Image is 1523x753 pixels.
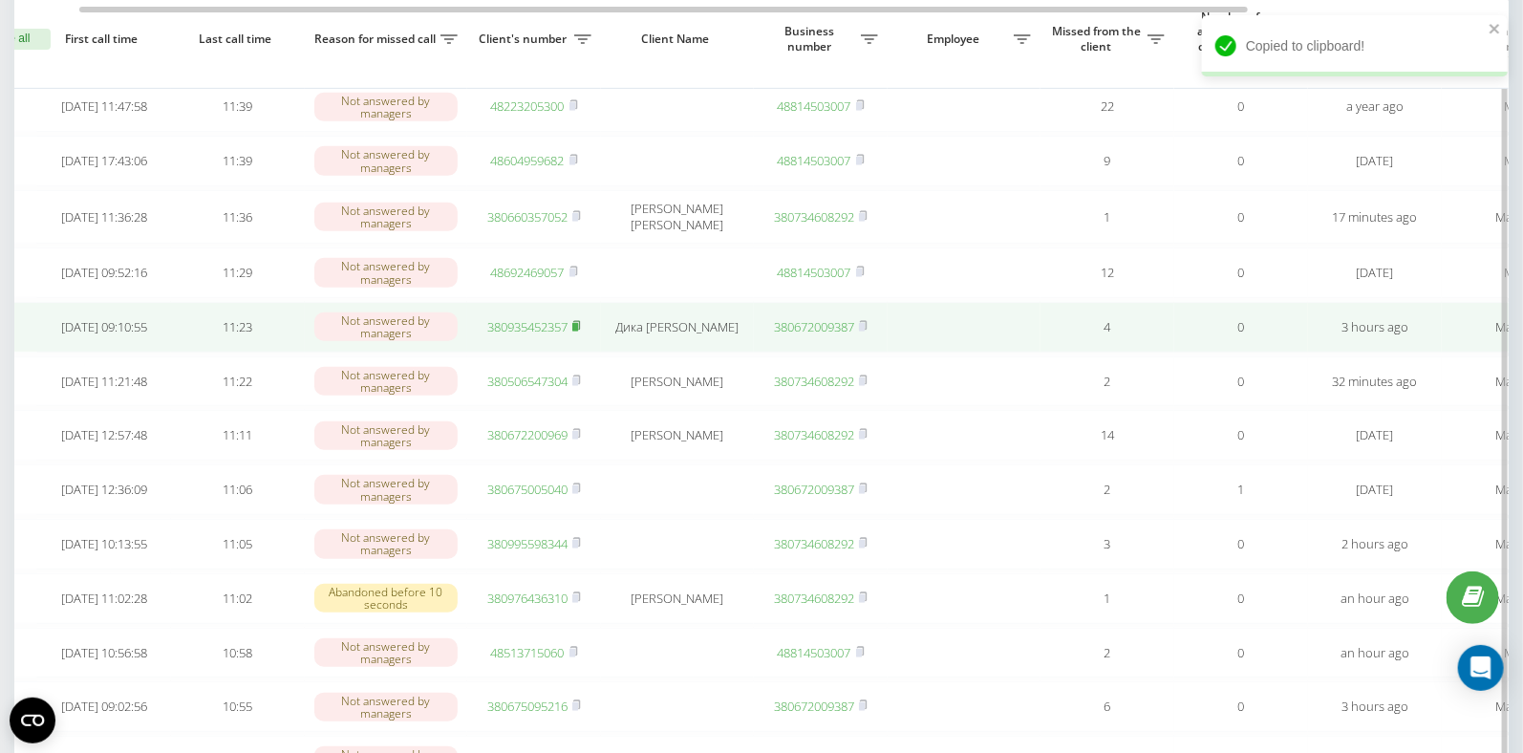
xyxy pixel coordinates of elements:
[774,535,854,552] a: 380734608292
[1040,410,1174,461] td: 14
[601,356,754,407] td: [PERSON_NAME]
[171,681,305,732] td: 10:55
[171,81,305,132] td: 11:39
[314,693,458,721] div: Not answered by managers
[314,367,458,396] div: Not answered by managers
[1040,356,1174,407] td: 2
[487,698,568,715] a: 380675095216
[1308,628,1442,678] td: an hour ago
[314,312,458,341] div: Not answered by managers
[774,373,854,390] a: 380734608292
[1174,136,1308,186] td: 0
[1308,356,1442,407] td: 32 minutes ago
[171,628,305,678] td: 10:58
[774,318,854,335] a: 380672009387
[314,421,458,450] div: Not answered by managers
[774,208,854,226] a: 380734608292
[1308,519,1442,570] td: 2 hours ago
[171,190,305,244] td: 11:36
[37,190,171,244] td: [DATE] 11:36:28
[1308,681,1442,732] td: 3 hours ago
[477,32,574,47] span: Client's number
[487,535,568,552] a: 380995598344
[774,481,854,498] a: 380672009387
[1174,573,1308,624] td: 0
[1308,190,1442,244] td: 17 minutes ago
[774,426,854,443] a: 380734608292
[1040,681,1174,732] td: 6
[186,32,290,47] span: Last call time
[53,32,156,47] span: First call time
[171,573,305,624] td: 11:02
[1040,573,1174,624] td: 1
[1174,519,1308,570] td: 0
[897,32,1014,47] span: Employee
[1040,190,1174,244] td: 1
[1174,302,1308,353] td: 0
[171,410,305,461] td: 11:11
[37,356,171,407] td: [DATE] 11:21:48
[171,464,305,515] td: 11:06
[1308,464,1442,515] td: [DATE]
[1174,681,1308,732] td: 0
[1308,573,1442,624] td: an hour ago
[491,264,565,281] a: 48692469057
[601,410,754,461] td: [PERSON_NAME]
[1184,10,1281,69] span: Number of attempts to contact the client
[37,628,171,678] td: [DATE] 10:56:58
[1308,247,1442,298] td: [DATE]
[171,302,305,353] td: 11:23
[171,519,305,570] td: 11:05
[1308,136,1442,186] td: [DATE]
[314,529,458,558] div: Not answered by managers
[487,481,568,498] a: 380675005040
[1458,645,1504,691] div: Open Intercom Messenger
[37,573,171,624] td: [DATE] 11:02:28
[601,302,754,353] td: Дика [PERSON_NAME]
[37,464,171,515] td: [DATE] 12:36:09
[617,32,738,47] span: Client Name
[774,590,854,607] a: 380734608292
[1050,24,1148,54] span: Missed from the client
[778,97,851,115] a: 48814503007
[601,573,754,624] td: [PERSON_NAME]
[314,32,440,47] span: Reason for missed call
[1040,519,1174,570] td: 3
[314,93,458,121] div: Not answered by managers
[314,203,458,231] div: Not answered by managers
[778,152,851,169] a: 48814503007
[37,136,171,186] td: [DATE] 17:43:06
[1040,628,1174,678] td: 2
[171,356,305,407] td: 11:22
[171,247,305,298] td: 11:29
[1040,136,1174,186] td: 9
[487,426,568,443] a: 380672200969
[314,584,458,613] div: Abandoned before 10 seconds
[491,152,565,169] a: 48604959682
[37,302,171,353] td: [DATE] 09:10:55
[1308,81,1442,132] td: a year ago
[171,136,305,186] td: 11:39
[1040,81,1174,132] td: 22
[487,208,568,226] a: 380660357052
[1174,247,1308,298] td: 0
[1174,628,1308,678] td: 0
[1174,190,1308,244] td: 0
[37,681,171,732] td: [DATE] 09:02:56
[491,97,565,115] a: 48223205300
[774,698,854,715] a: 380672009387
[37,519,171,570] td: [DATE] 10:13:55
[37,81,171,132] td: [DATE] 11:47:58
[778,264,851,281] a: 48814503007
[1308,410,1442,461] td: [DATE]
[778,644,851,661] a: 48814503007
[1174,81,1308,132] td: 0
[487,318,568,335] a: 380935452357
[10,698,55,743] button: Open CMP widget
[1308,302,1442,353] td: 3 hours ago
[1040,464,1174,515] td: 2
[1202,15,1508,76] div: Copied to clipboard!
[763,24,861,54] span: Business number
[1040,247,1174,298] td: 12
[37,247,171,298] td: [DATE] 09:52:16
